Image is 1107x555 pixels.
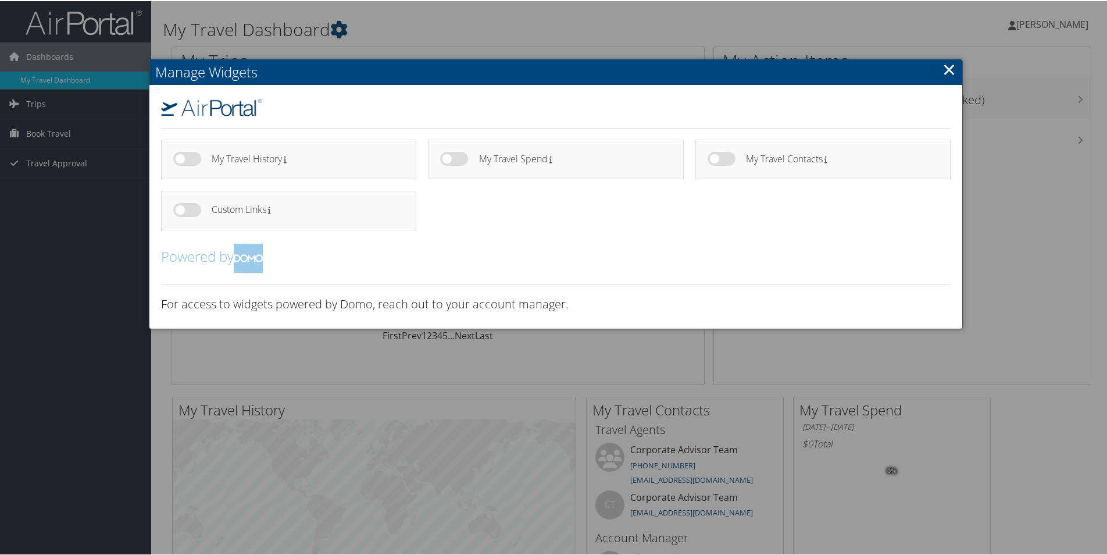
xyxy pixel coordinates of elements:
[942,56,956,80] a: Close
[212,204,395,214] h4: Custom Links
[161,243,951,272] h2: Powered by
[746,153,930,163] h4: My Travel Contacts
[161,98,262,115] img: airportal-logo.png
[161,295,951,311] h3: For access to widgets powered by Domo, reach out to your account manager.
[149,58,962,84] h2: Manage Widgets
[212,153,395,163] h4: My Travel History
[479,153,663,163] h4: My Travel Spend
[234,243,263,272] img: domo-logo.png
